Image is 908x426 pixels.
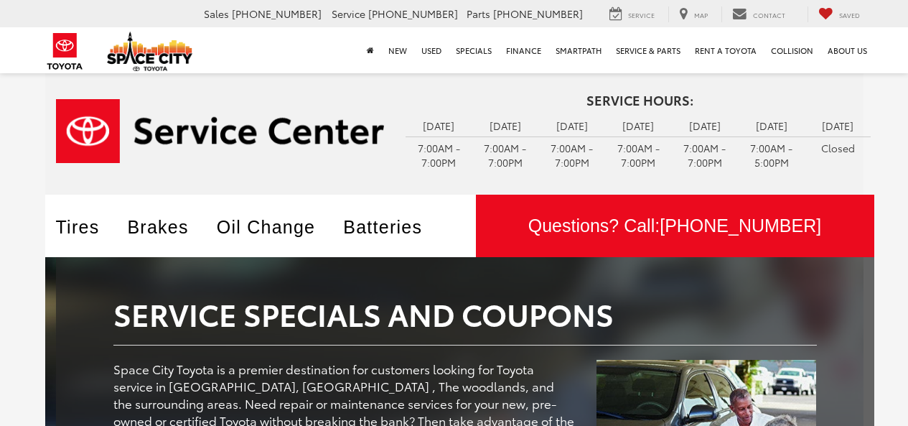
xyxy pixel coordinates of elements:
span: Service [628,10,655,19]
a: Finance [499,27,548,73]
a: SmartPath [548,27,609,73]
td: 7:00AM - 7:00PM [538,136,605,173]
td: [DATE] [538,115,605,136]
a: Map [668,6,719,22]
a: Questions? Call:[PHONE_NUMBER] [476,195,874,258]
td: Closed [805,136,871,159]
td: [DATE] [406,115,472,136]
h2: Service Specials And Coupons [113,297,817,330]
span: [PHONE_NUMBER] [660,216,821,236]
span: [PHONE_NUMBER] [493,6,583,21]
span: [PHONE_NUMBER] [232,6,322,21]
span: [PHONE_NUMBER] [368,6,458,21]
a: Home [360,27,381,73]
a: About Us [820,27,874,73]
span: Map [694,10,708,19]
a: Specials [449,27,499,73]
span: Parts [467,6,490,21]
span: Saved [839,10,860,19]
td: 7:00AM - 7:00PM [605,136,672,173]
a: Service & Parts [609,27,688,73]
td: [DATE] [605,115,672,136]
a: Tires [56,217,118,237]
a: Used [414,27,449,73]
td: [DATE] [672,115,739,136]
td: 7:00AM - 7:00PM [406,136,472,173]
a: Batteries [343,217,440,237]
a: New [381,27,414,73]
td: [DATE] [472,115,539,136]
span: Service [332,6,365,21]
a: Oil Change [217,217,334,237]
h4: Service Hours: [406,93,874,108]
td: 7:00AM - 7:00PM [672,136,739,173]
td: 7:00AM - 5:00PM [738,136,805,173]
a: Brakes [127,217,206,237]
a: Contact [721,6,796,22]
td: [DATE] [738,115,805,136]
img: Toyota [38,28,92,75]
span: Contact [753,10,785,19]
a: Collision [764,27,820,73]
a: Rent a Toyota [688,27,764,73]
td: [DATE] [805,115,871,136]
a: My Saved Vehicles [808,6,871,22]
img: Service Center | Space City Toyota in Humble TX [56,99,385,163]
img: Space City Toyota [107,32,193,71]
a: Service [599,6,665,22]
td: 7:00AM - 7:00PM [472,136,539,173]
span: Sales [204,6,229,21]
div: Questions? Call: [476,195,874,258]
